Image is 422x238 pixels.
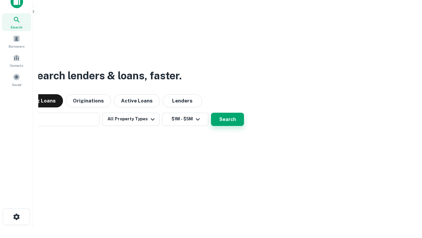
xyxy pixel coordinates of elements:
[10,63,23,68] span: Contacts
[211,113,244,126] button: Search
[163,94,202,107] button: Lenders
[30,68,182,84] h3: Search lenders & loans, faster.
[9,44,24,49] span: Borrowers
[2,13,31,31] a: Search
[12,82,21,87] span: Saved
[2,52,31,69] a: Contacts
[2,71,31,89] a: Saved
[66,94,111,107] button: Originations
[2,32,31,50] a: Borrowers
[162,113,208,126] button: $1M - $5M
[114,94,160,107] button: Active Loans
[389,185,422,217] iframe: Chat Widget
[11,24,22,30] span: Search
[102,113,160,126] button: All Property Types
